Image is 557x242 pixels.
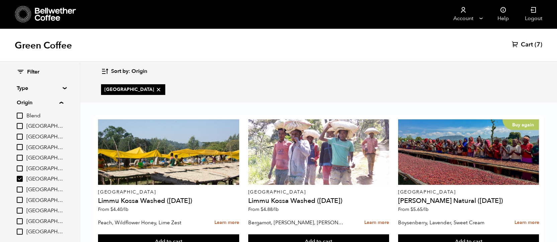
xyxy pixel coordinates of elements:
span: [GEOGRAPHIC_DATA] [26,154,63,162]
input: Blend [17,113,23,119]
input: [GEOGRAPHIC_DATA] [17,176,23,182]
button: Sort by: Origin [101,64,147,79]
h4: Limmu Kossa Washed ([DATE]) [248,198,389,204]
bdi: 5.65 [410,206,429,213]
span: Filter [27,69,39,76]
span: /lb [273,206,279,213]
p: Boysenberry, Lavender, Sweet Cream [398,218,494,228]
span: [GEOGRAPHIC_DATA] [26,123,63,130]
span: [GEOGRAPHIC_DATA] [26,228,63,236]
span: From [98,206,128,213]
p: Buy again [502,119,539,130]
span: Cart [521,41,533,49]
input: [GEOGRAPHIC_DATA] [17,123,23,129]
bdi: 4.88 [261,206,279,213]
span: (7) [535,41,542,49]
a: Learn more [214,216,239,230]
input: [GEOGRAPHIC_DATA] [17,144,23,150]
bdi: 4.40 [110,206,128,213]
span: /lb [122,206,128,213]
input: [GEOGRAPHIC_DATA] [17,134,23,140]
span: From [398,206,429,213]
span: $ [261,206,263,213]
p: Bergamot, [PERSON_NAME], [PERSON_NAME] [248,218,344,228]
p: Peach, Wildflower Honey, Lime Zest [98,218,194,228]
a: Buy again [398,119,539,185]
summary: Origin [17,99,63,107]
a: Learn more [514,216,539,230]
span: [GEOGRAPHIC_DATA] [26,165,63,172]
input: [GEOGRAPHIC_DATA] [17,218,23,224]
span: [GEOGRAPHIC_DATA] [26,175,63,183]
summary: Type [17,84,63,92]
a: Cart (7) [512,41,542,49]
span: Blend [26,112,63,120]
p: [GEOGRAPHIC_DATA] [398,190,539,195]
span: /lb [423,206,429,213]
span: From [248,206,279,213]
p: [GEOGRAPHIC_DATA] [248,190,389,195]
span: [GEOGRAPHIC_DATA] [104,86,162,93]
input: [GEOGRAPHIC_DATA] [17,165,23,171]
h4: Limmu Kossa Washed ([DATE]) [98,198,239,204]
span: $ [110,206,113,213]
input: [GEOGRAPHIC_DATA] [17,229,23,235]
span: [GEOGRAPHIC_DATA] [26,186,63,194]
p: [GEOGRAPHIC_DATA] [98,190,239,195]
input: [GEOGRAPHIC_DATA] [17,155,23,161]
h1: Green Coffee [15,39,72,51]
span: [GEOGRAPHIC_DATA] [26,218,63,225]
input: [GEOGRAPHIC_DATA] [17,197,23,203]
span: [GEOGRAPHIC_DATA] [26,144,63,151]
input: [GEOGRAPHIC_DATA] [17,187,23,193]
span: Sort by: Origin [111,68,147,75]
h4: [PERSON_NAME] Natural ([DATE]) [398,198,539,204]
span: $ [410,206,413,213]
a: Learn more [364,216,389,230]
span: [GEOGRAPHIC_DATA] [26,197,63,204]
span: [GEOGRAPHIC_DATA] [26,133,63,141]
input: [GEOGRAPHIC_DATA] [17,208,23,214]
span: [GEOGRAPHIC_DATA] [26,207,63,215]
